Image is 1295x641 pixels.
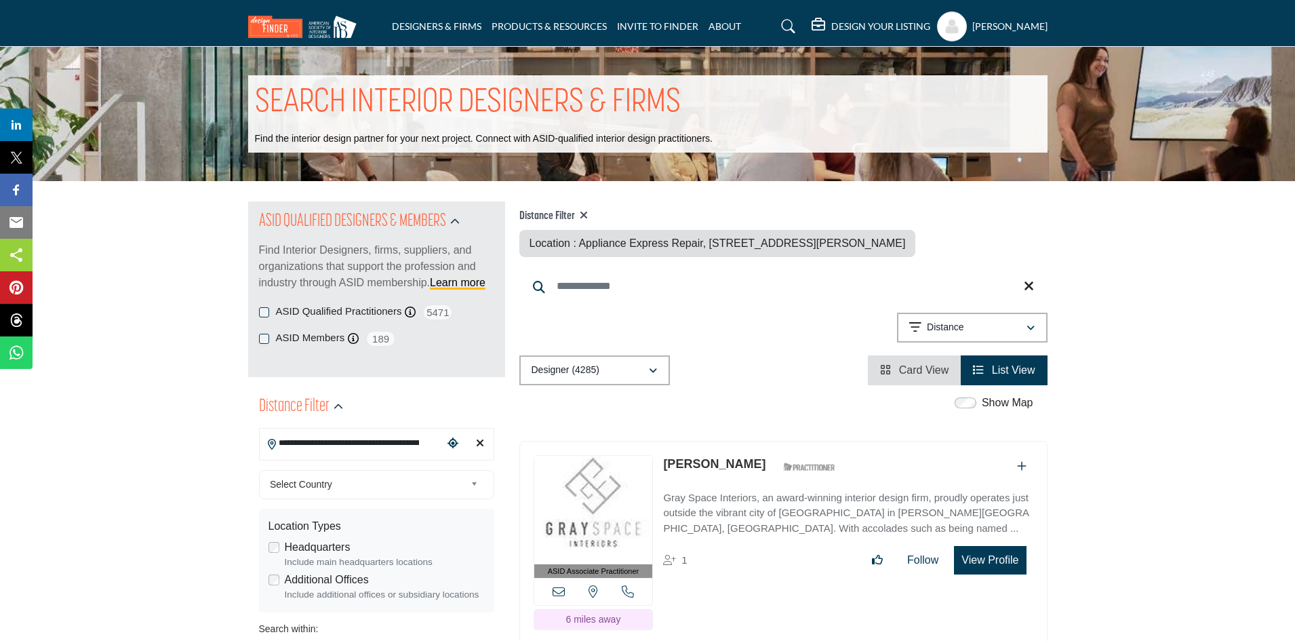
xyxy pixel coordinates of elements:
[285,572,369,588] label: Additional Offices
[276,330,345,346] label: ASID Members
[255,132,713,146] p: Find the interior design partner for your next project. Connect with ASID-qualified interior desi...
[663,552,687,568] div: Followers
[663,490,1033,537] p: Gray Space Interiors, an award-winning interior design firm, proudly operates just outside the vi...
[663,457,765,471] a: [PERSON_NAME]
[831,20,930,33] h5: DESIGN YOUR LISTING
[285,556,485,569] div: Include main headquarters locations
[422,304,453,321] span: 5471
[534,456,653,564] img: Rasheeda Gray
[519,210,916,223] h4: Distance Filter
[548,566,639,577] span: ASID Associate Practitioner
[470,429,490,459] div: Clear search location
[260,430,443,457] input: Search Location
[259,334,269,344] input: ASID Members checkbox
[443,429,463,459] div: Choose your current location
[285,588,485,602] div: Include additional offices or subsidiary locations
[285,539,351,556] label: Headquarters
[972,20,1048,33] h5: [PERSON_NAME]
[1017,461,1027,472] a: Add To List
[392,20,481,32] a: DESIGNERS & FIRMS
[365,330,396,347] span: 189
[519,355,670,385] button: Designer (4285)
[492,20,607,32] a: PRODUCTS & RESOURCES
[961,355,1047,385] li: List View
[534,456,653,579] a: ASID Associate Practitioner
[259,210,446,234] h2: ASID QUALIFIED DESIGNERS & MEMBERS
[709,20,741,32] a: ABOUT
[255,82,681,124] h1: SEARCH INTERIOR DESIGNERS & FIRMS
[954,546,1026,575] button: View Profile
[982,395,1033,411] label: Show Map
[812,18,930,35] div: DESIGN YOUR LISTING
[863,547,892,574] button: Like listing
[973,364,1035,376] a: View List
[259,242,494,291] p: Find Interior Designers, firms, suppliers, and organizations that support the profession and indu...
[663,455,765,473] p: Rasheeda Gray
[937,12,967,41] button: Show hide supplier dropdown
[259,395,330,419] h2: Distance Filter
[898,547,947,574] button: Follow
[268,518,485,535] div: Location Types
[276,304,402,319] label: ASID Qualified Practitioners
[663,482,1033,537] a: Gray Space Interiors, an award-winning interior design firm, proudly operates just outside the vi...
[248,16,363,38] img: Site Logo
[270,476,465,492] span: Select Country
[430,277,485,288] a: Learn more
[530,237,906,249] span: Location : Appliance Express Repair, [STREET_ADDRESS][PERSON_NAME]
[259,622,494,636] div: Search within:
[565,614,620,625] span: 6 miles away
[768,16,804,37] a: Search
[519,270,1048,303] input: Search Keyword
[778,459,839,475] img: ASID Qualified Practitioners Badge Icon
[681,554,687,566] span: 1
[532,364,599,377] p: Designer (4285)
[868,355,961,385] li: Card View
[897,313,1048,343] button: Distance
[259,307,269,317] input: ASID Qualified Practitioners checkbox
[617,20,698,32] a: INVITE TO FINDER
[992,364,1035,376] span: List View
[880,364,949,376] a: View Card
[927,321,963,334] p: Distance
[899,364,949,376] span: Card View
